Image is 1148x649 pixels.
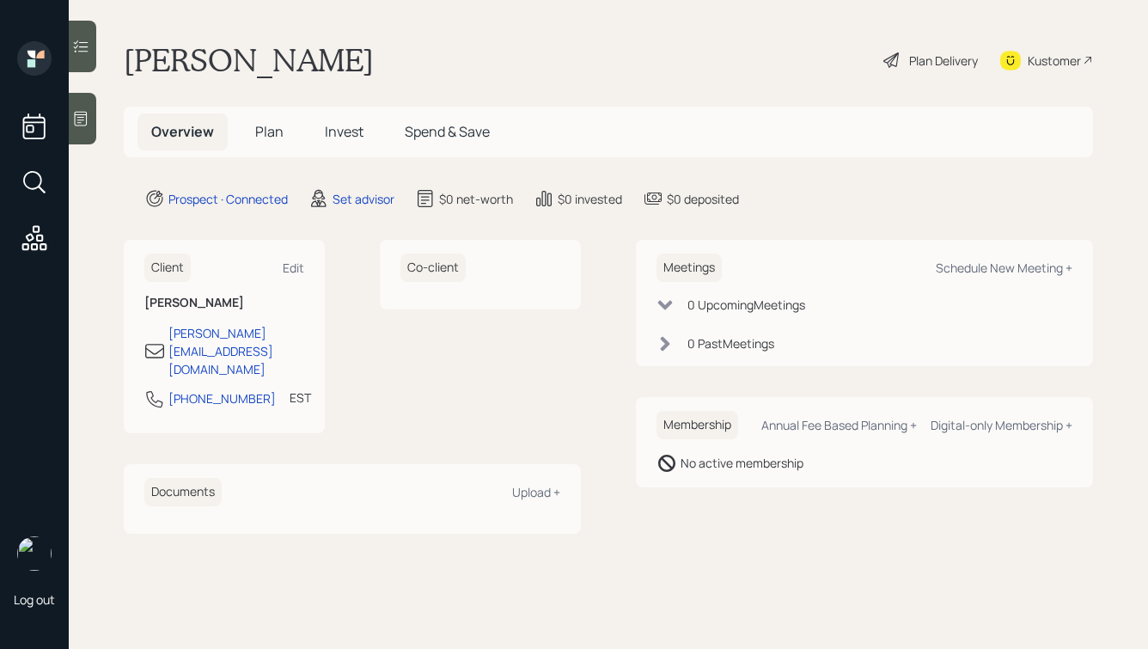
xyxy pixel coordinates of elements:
div: Digital-only Membership + [931,417,1072,433]
span: Invest [325,122,363,141]
div: No active membership [681,454,803,472]
h6: Documents [144,478,222,506]
div: Plan Delivery [909,52,978,70]
div: $0 invested [558,190,622,208]
span: Spend & Save [405,122,490,141]
div: Annual Fee Based Planning + [761,417,917,433]
span: Plan [255,122,284,141]
div: Log out [14,591,55,608]
div: Schedule New Meeting + [936,260,1072,276]
div: Kustomer [1028,52,1081,70]
div: 0 Past Meeting s [687,334,774,352]
h6: [PERSON_NAME] [144,296,304,310]
div: Prospect · Connected [168,190,288,208]
div: 0 Upcoming Meeting s [687,296,805,314]
h1: [PERSON_NAME] [124,41,374,79]
div: [PHONE_NUMBER] [168,389,276,407]
div: [PERSON_NAME][EMAIL_ADDRESS][DOMAIN_NAME] [168,324,304,378]
img: hunter_neumayer.jpg [17,536,52,571]
span: Overview [151,122,214,141]
h6: Meetings [656,254,722,282]
div: Edit [283,260,304,276]
h6: Co-client [400,254,466,282]
div: EST [290,389,311,407]
div: Set advisor [333,190,394,208]
h6: Membership [656,411,738,439]
div: Upload + [512,484,560,500]
h6: Client [144,254,191,282]
div: $0 deposited [667,190,739,208]
div: $0 net-worth [439,190,513,208]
